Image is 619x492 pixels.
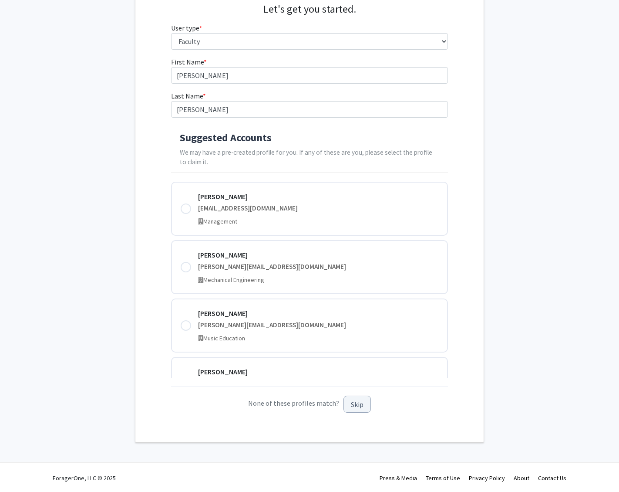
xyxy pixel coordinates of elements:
div: [PERSON_NAME] [198,366,439,377]
a: Terms of Use [426,474,460,482]
span: Last Name [171,92,203,100]
a: Privacy Policy [469,474,505,482]
div: [PERSON_NAME][EMAIL_ADDRESS][DOMAIN_NAME] [198,262,439,272]
button: Skip [343,396,371,413]
div: [PERSON_NAME][EMAIL_ADDRESS][DOMAIN_NAME] [198,320,439,330]
a: Contact Us [538,474,566,482]
span: First Name [171,58,204,66]
iframe: Chat [7,453,37,485]
label: User type [171,23,202,33]
div: [PERSON_NAME] [198,250,439,260]
div: [PERSON_NAME] [198,308,439,319]
h4: Suggested Accounts [180,132,440,144]
span: Mechanical Engineering [203,276,264,284]
a: Press & Media [380,474,417,482]
h4: Let's get you started. [171,3,448,16]
p: We may have a pre-created profile for you. If any of these are you, please select the profile to ... [180,148,440,168]
div: [PERSON_NAME] [198,191,439,202]
span: Management [203,217,237,225]
p: None of these profiles match? [171,396,448,413]
div: [EMAIL_ADDRESS][DOMAIN_NAME] [198,204,439,214]
span: Music Education [203,334,245,342]
a: About [514,474,529,482]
